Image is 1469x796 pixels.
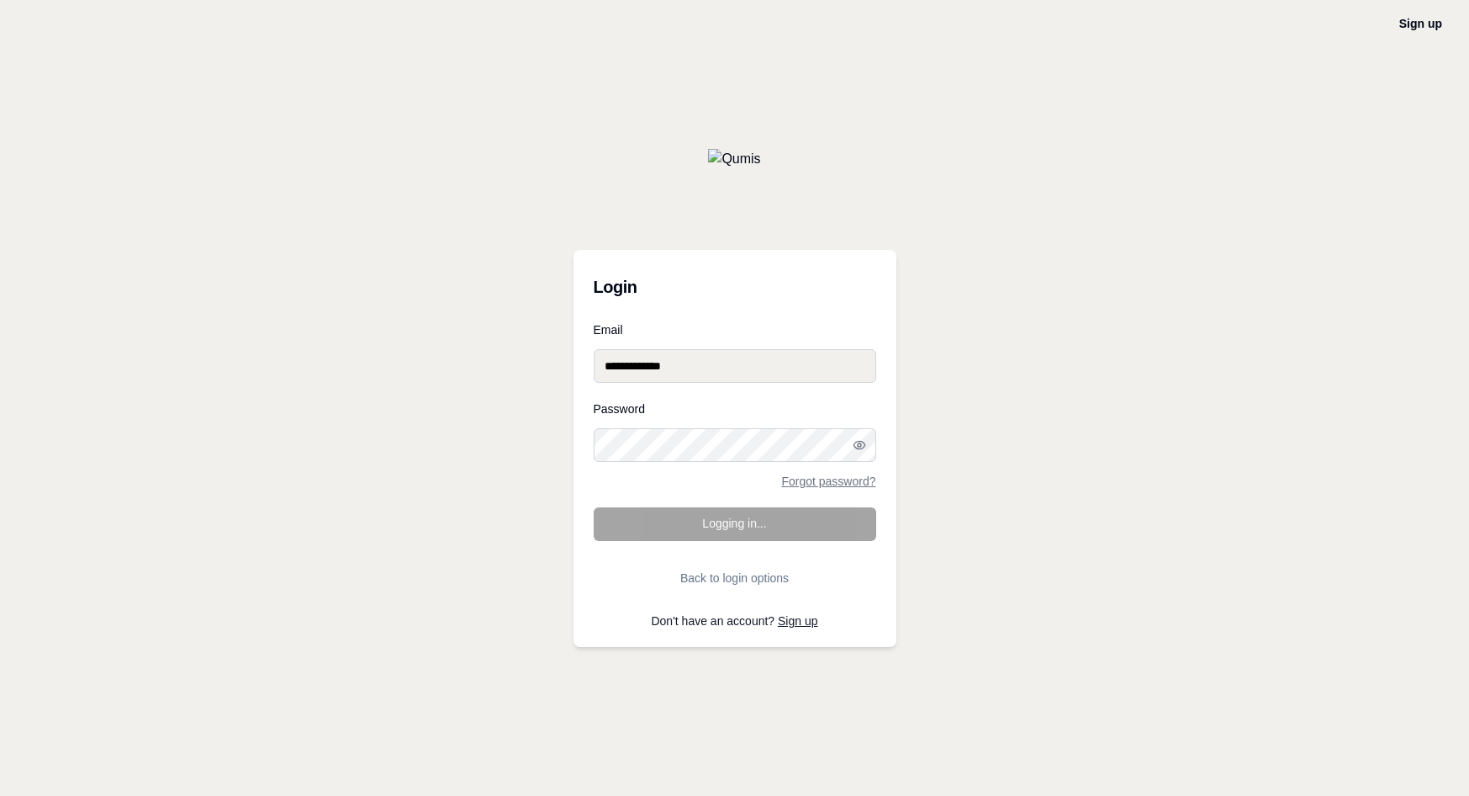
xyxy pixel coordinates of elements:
p: Don't have an account? [594,615,876,627]
img: Qumis [708,149,760,169]
a: Sign up [778,614,817,628]
a: Sign up [1399,17,1442,30]
label: Email [594,324,876,336]
label: Password [594,403,876,415]
button: Back to login options [594,561,876,595]
h3: Login [594,270,876,304]
a: Forgot password? [781,475,875,487]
